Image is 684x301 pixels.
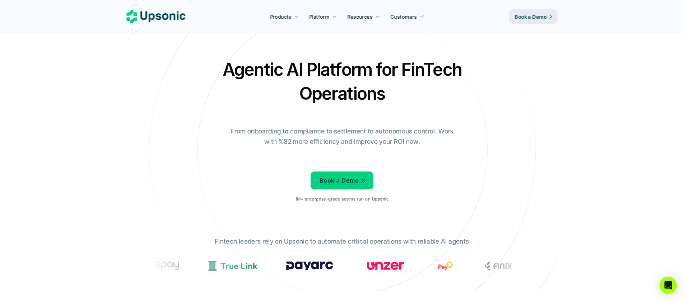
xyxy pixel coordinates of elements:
h2: Agentic AI Platform for FinTech Operations [217,57,468,105]
p: Fintech leaders rely on Upsonic to automate critical operations with reliable AI agents [215,236,469,247]
p: Book a Demo [515,13,547,20]
div: Open Intercom Messenger [660,277,677,294]
p: Book a Demo [320,175,359,186]
p: 1M+ enterprise-grade agents run on Upsonic [296,197,388,202]
a: Book a Demo [509,9,558,24]
p: From onboarding to compliance to settlement to autonomous control. Work with %82 more efficiency ... [225,126,459,147]
a: Products [266,10,303,23]
p: Customers [391,13,417,20]
p: Products [270,13,291,20]
p: Platform [309,13,329,20]
a: Book a Demo [311,171,373,189]
p: Resources [348,13,373,20]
